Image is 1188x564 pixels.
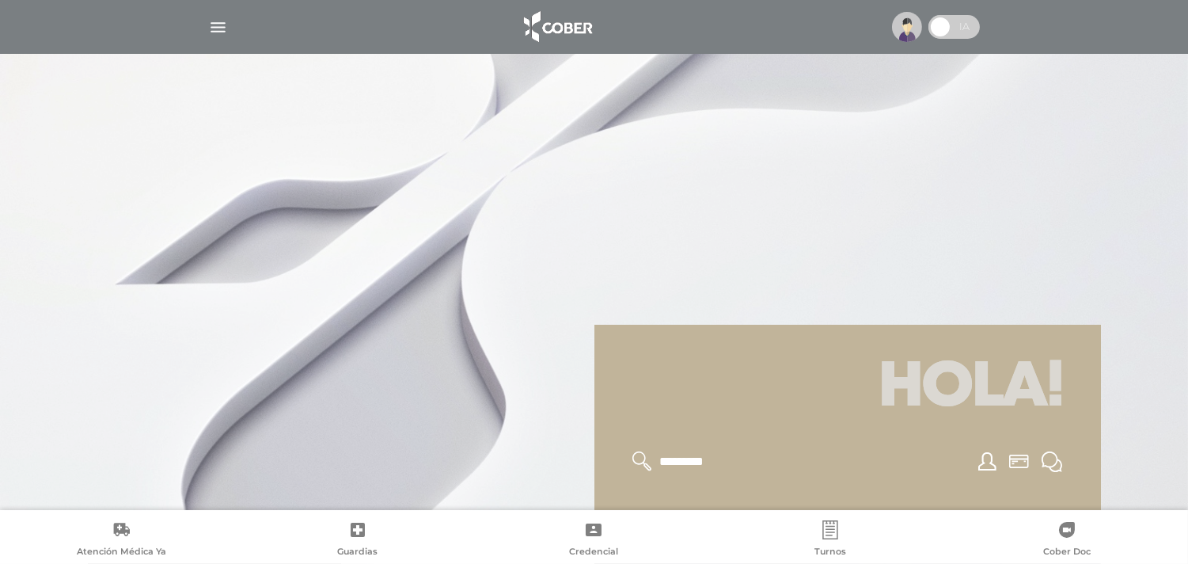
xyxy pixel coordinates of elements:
[892,12,922,42] img: profile-placeholder.svg
[77,546,166,560] span: Atención Médica Ya
[1043,546,1091,560] span: Cober Doc
[515,8,598,46] img: logo_cober_home-white.png
[337,546,378,560] span: Guardias
[476,520,712,561] a: Credencial
[712,520,949,561] a: Turnos
[569,546,618,560] span: Credencial
[3,520,240,561] a: Atención Médica Ya
[814,546,846,560] span: Turnos
[613,344,1082,433] h1: Hola!
[208,17,228,37] img: Cober_menu-lines-white.svg
[948,520,1185,561] a: Cober Doc
[240,520,476,561] a: Guardias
